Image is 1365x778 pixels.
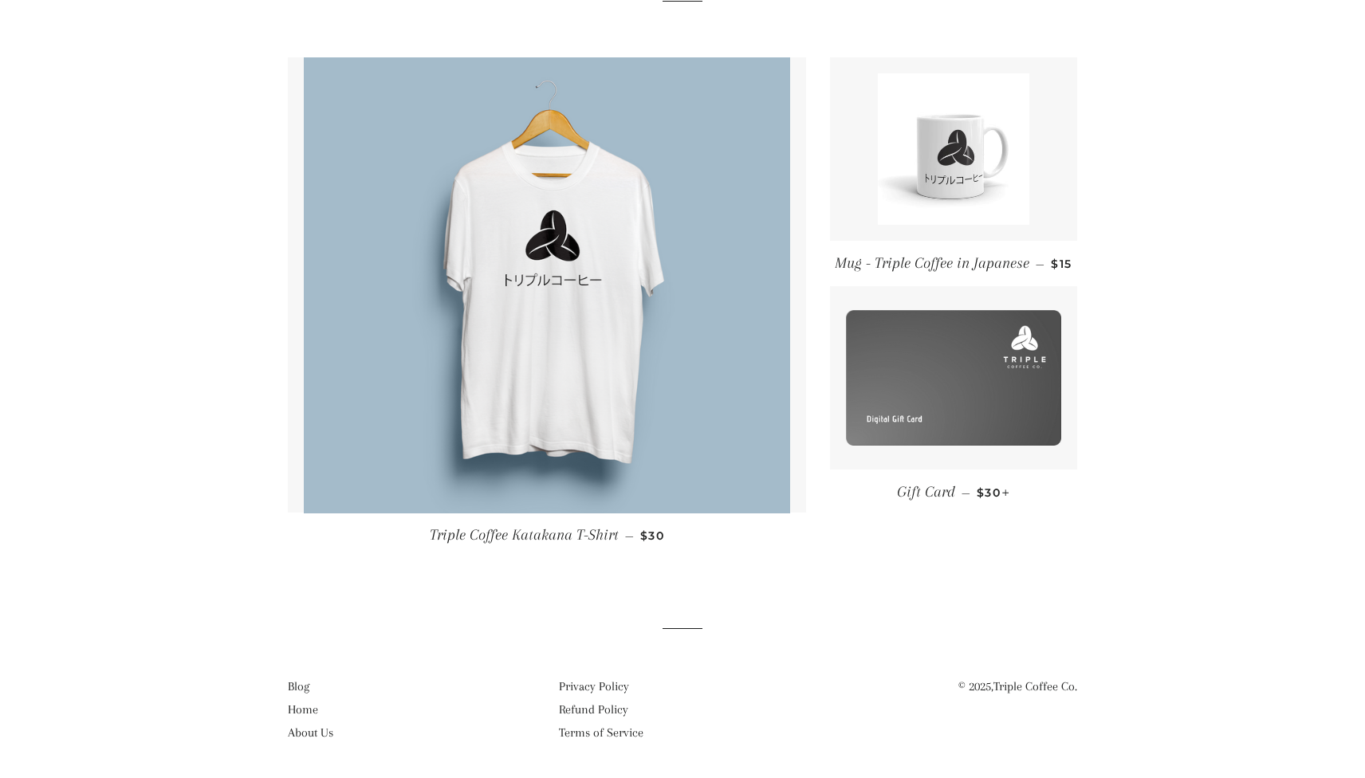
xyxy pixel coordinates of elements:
[993,679,1077,694] a: Triple Coffee Co.
[835,254,1029,272] span: Mug - Triple Coffee in Japanese
[288,702,318,717] a: Home
[897,483,955,501] span: Gift Card
[559,725,643,740] a: Terms of Service
[288,679,309,694] a: Blog
[830,241,1077,286] a: Mug - Triple Coffee in Japanese — $15
[830,677,1077,697] p: © 2025,
[830,286,1077,470] a: Gift Card-Gift Card-Triple Coffee Co.
[640,528,664,543] span: $30
[304,57,790,513] img: Triple Coffee Katakana T-Shirt-T-Shirt-Triple Coffee Co.
[625,528,634,543] span: —
[559,702,628,717] a: Refund Policy
[846,310,1061,446] img: Gift Card-Gift Card-Triple Coffee Co.
[977,485,1010,500] span: $30
[1036,257,1044,271] span: —
[288,513,806,558] a: Triple Coffee Katakana T-Shirt — $30
[830,57,1077,241] a: Mug - Triple Coffee in Japanese-Triple Coffee Co.
[559,679,629,694] a: Privacy Policy
[830,470,1077,515] a: Gift Card — $30
[878,73,1029,225] img: Mug - Triple Coffee in Japanese-Triple Coffee Co.
[288,725,333,740] a: About Us
[1051,257,1072,271] span: $15
[430,526,619,544] span: Triple Coffee Katakana T-Shirt
[288,57,806,513] a: Triple Coffee Katakana T-Shirt-T-Shirt-Triple Coffee Co.
[962,485,970,500] span: —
